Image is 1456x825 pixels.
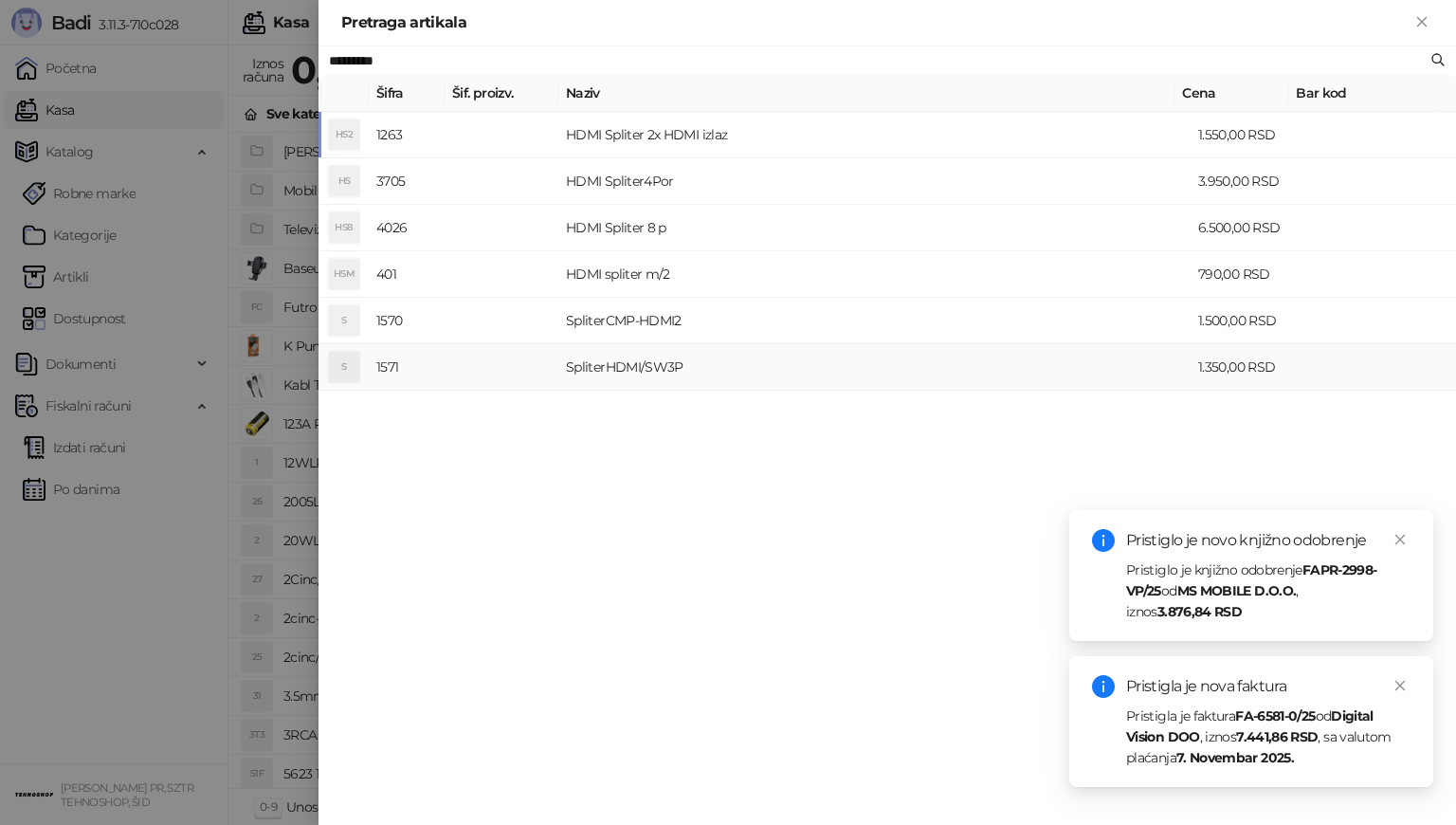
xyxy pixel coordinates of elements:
td: HDMI Spliter 2x HDMI izlaz [558,112,1191,158]
td: SpliterHDMI/SW3P [558,344,1191,391]
td: 1571 [369,344,445,391]
td: 1570 [369,298,445,344]
button: Zatvori [1410,11,1433,34]
div: HS [329,166,359,196]
td: 401 [369,251,445,298]
td: HDMI Spliter4Por [558,158,1191,205]
td: 4026 [369,205,445,251]
td: HDMI spliter m/2 [558,251,1191,298]
td: 6.500,00 RSD [1191,205,1304,251]
strong: 7. Novembar 2025. [1176,749,1294,766]
th: Naziv [558,75,1174,112]
strong: 7.441,86 RSD [1236,728,1318,745]
strong: MS MOBILE D.O.O. [1177,582,1297,599]
th: Šif. proizv. [445,75,558,112]
div: HSM [329,259,359,289]
div: Pristiglo je knjižno odobrenje od , iznos [1126,559,1410,622]
div: Pretraga artikala [341,11,1410,34]
a: Close [1390,529,1410,550]
div: S [329,305,359,336]
span: close [1393,679,1407,692]
td: 1.550,00 RSD [1191,112,1304,158]
td: 3.950,00 RSD [1191,158,1304,205]
span: info-circle [1092,675,1115,698]
th: Bar kod [1288,75,1440,112]
a: Close [1390,675,1410,696]
th: Cena [1174,75,1288,112]
div: HS8 [329,212,359,243]
td: 1.500,00 RSD [1191,298,1304,344]
td: 790,00 RSD [1191,251,1304,298]
div: Pristiglo je novo knjižno odobrenje [1126,529,1410,552]
div: Pristigla je faktura od , iznos , sa valutom plaćanja [1126,706,1410,768]
div: S [329,352,359,382]
span: info-circle [1092,529,1115,552]
div: Pristigla je nova faktura [1126,675,1410,698]
span: close [1393,533,1407,546]
td: 1263 [369,112,445,158]
td: 1.350,00 RSD [1191,344,1304,391]
td: HDMI Spliter 8 p [558,205,1191,251]
strong: Digital Vision DOO [1126,707,1374,745]
strong: 3.876,84 RSD [1157,603,1242,620]
th: Šifra [369,75,445,112]
td: SpliterCMP-HDMI2 [558,298,1191,344]
div: HS2 [329,119,359,150]
strong: FA-6581-0/25 [1235,707,1315,724]
td: 3705 [369,158,445,205]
